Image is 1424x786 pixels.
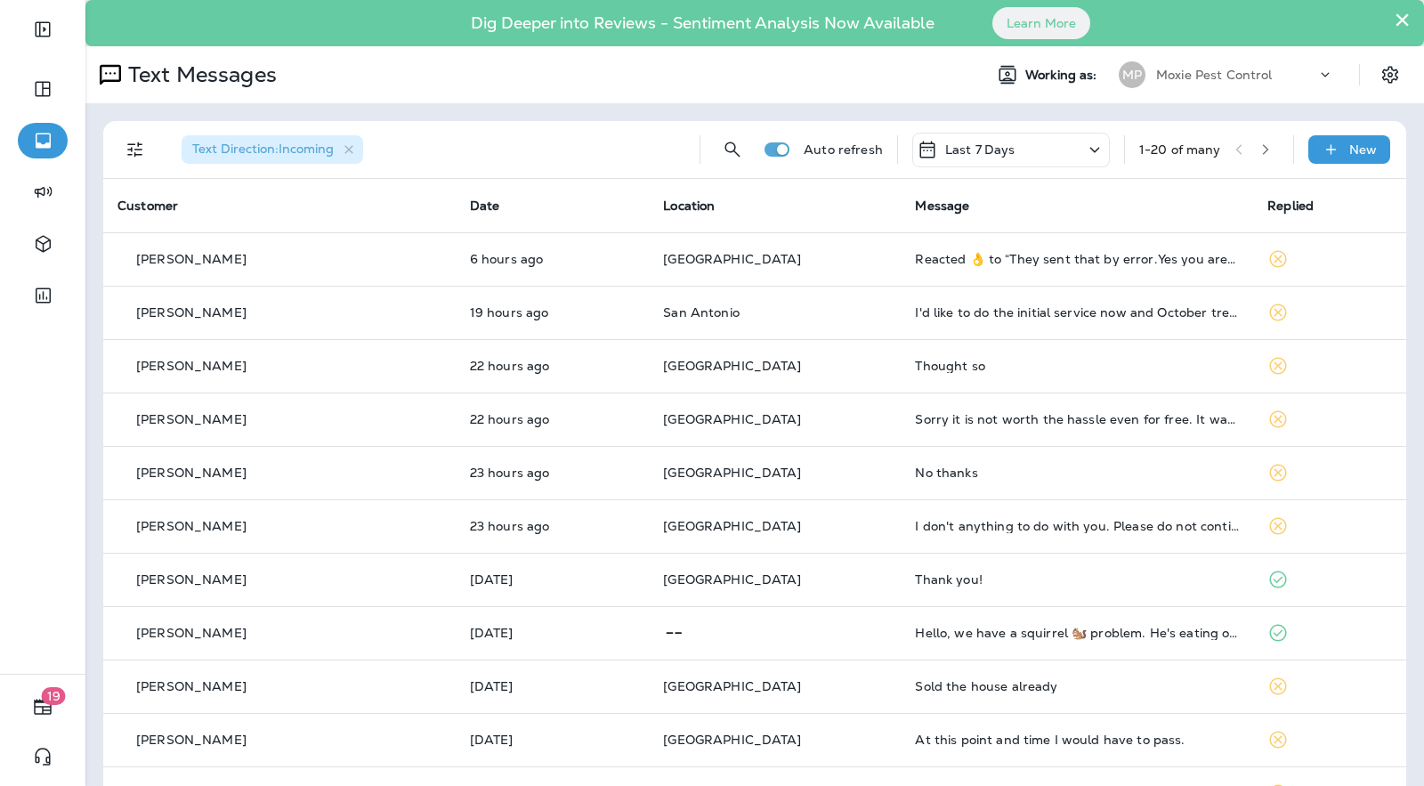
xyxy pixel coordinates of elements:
[117,132,153,167] button: Filters
[136,626,247,640] p: [PERSON_NAME]
[804,142,883,157] p: Auto refresh
[1119,61,1145,88] div: MP
[663,678,801,694] span: [GEOGRAPHIC_DATA]
[470,519,635,533] p: Sep 25, 2025 01:58 PM
[663,732,801,748] span: [GEOGRAPHIC_DATA]
[915,359,1239,373] div: Thought so
[470,198,500,214] span: Date
[1374,59,1406,91] button: Settings
[136,519,247,533] p: [PERSON_NAME]
[915,466,1239,480] div: No thanks
[915,679,1239,693] div: Sold the house already
[42,687,66,705] span: 19
[18,12,68,47] button: Expand Sidebar
[470,305,635,320] p: Sep 25, 2025 06:17 PM
[182,135,363,164] div: Text Direction:Incoming
[915,519,1239,533] div: I don't anything to do with you. Please do not continue to contact me.
[136,572,247,587] p: [PERSON_NAME]
[915,733,1239,747] div: At this point and time I would have to pass.
[915,412,1239,426] div: Sorry it is not worth the hassle even for free. It wasn't the job you did for us it was your cons...
[915,572,1239,587] div: Thank you!
[663,571,801,587] span: [GEOGRAPHIC_DATA]
[663,251,801,267] span: [GEOGRAPHIC_DATA]
[136,252,247,266] p: [PERSON_NAME]
[470,733,635,747] p: Sep 23, 2025 12:05 PM
[1349,142,1377,157] p: New
[136,733,247,747] p: [PERSON_NAME]
[192,141,334,157] span: Text Direction : Incoming
[715,132,750,167] button: Search Messages
[1139,142,1221,157] div: 1 - 20 of many
[915,626,1239,640] div: Hello, we have a squirrel 🐿️ problem. He's eating our patio furniture. Is there anything you can ...
[18,689,68,725] button: 19
[136,305,247,320] p: [PERSON_NAME]
[663,304,740,320] span: San Antonio
[1267,198,1314,214] span: Replied
[1394,5,1411,34] button: Close
[117,198,178,214] span: Customer
[470,359,635,373] p: Sep 25, 2025 03:03 PM
[945,142,1015,157] p: Last 7 Days
[136,359,247,373] p: [PERSON_NAME]
[992,7,1090,39] button: Learn More
[663,198,715,214] span: Location
[663,518,801,534] span: [GEOGRAPHIC_DATA]
[136,679,247,693] p: [PERSON_NAME]
[136,412,247,426] p: [PERSON_NAME]
[470,412,635,426] p: Sep 25, 2025 02:56 PM
[663,465,801,481] span: [GEOGRAPHIC_DATA]
[470,466,635,480] p: Sep 25, 2025 02:04 PM
[915,305,1239,320] div: I'd like to do the initial service now and October treatment. Is the special still available?
[663,411,801,427] span: [GEOGRAPHIC_DATA]
[121,61,277,88] p: Text Messages
[470,252,635,266] p: Sep 26, 2025 07:34 AM
[419,20,986,26] p: Dig Deeper into Reviews - Sentiment Analysis Now Available
[1156,68,1273,82] p: Moxie Pest Control
[470,626,635,640] p: Sep 23, 2025 02:46 PM
[915,252,1239,266] div: Reacted 👌 to “They sent that by error.Yes you are on the schedule and if you do not want us to co...
[470,572,635,587] p: Sep 23, 2025 09:29 PM
[470,679,635,693] p: Sep 23, 2025 01:48 PM
[663,358,801,374] span: [GEOGRAPHIC_DATA]
[1025,68,1101,83] span: Working as:
[915,198,969,214] span: Message
[136,466,247,480] p: [PERSON_NAME]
